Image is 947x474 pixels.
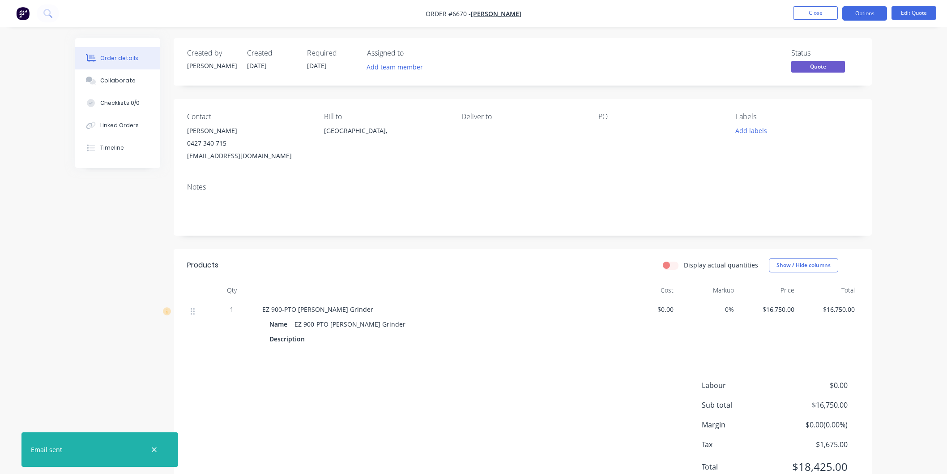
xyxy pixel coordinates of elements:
a: [PERSON_NAME] [471,9,521,18]
div: Labels [736,112,858,121]
div: [PERSON_NAME] [187,61,236,70]
div: Price [738,281,798,299]
div: Total [798,281,858,299]
div: Qty [205,281,259,299]
div: Assigned to [367,49,456,57]
span: 0% [681,305,734,314]
span: [DATE] [307,61,327,70]
div: Checklists 0/0 [100,99,140,107]
div: PO [598,112,721,121]
button: Close [793,6,838,20]
div: Timeline [100,144,124,152]
div: [PERSON_NAME] [187,125,310,137]
div: Email sent [31,445,62,454]
div: Description [269,332,308,345]
div: [EMAIL_ADDRESS][DOMAIN_NAME] [187,150,310,162]
button: Quote [791,61,845,74]
button: Add team member [367,61,428,73]
button: Checklists 0/0 [75,92,160,114]
button: Timeline [75,137,160,159]
span: Sub total [702,400,781,410]
div: [GEOGRAPHIC_DATA], [324,125,447,137]
span: $0.00 [620,305,674,314]
img: Factory [16,7,30,20]
div: Linked Orders [100,121,139,129]
span: Labour [702,380,781,391]
div: Order details [100,54,138,62]
span: $0.00 ( 0.00 %) [781,419,848,430]
button: Collaborate [75,69,160,92]
button: Add labels [730,125,772,137]
div: Bill to [324,112,447,121]
div: Created [247,49,296,57]
div: EZ 900-PTO [PERSON_NAME] Grinder [291,318,409,331]
div: Created by [187,49,236,57]
button: Add team member [362,61,428,73]
span: Margin [702,419,781,430]
div: Contact [187,112,310,121]
span: 1 [230,305,234,314]
span: Total [702,461,781,472]
span: Tax [702,439,781,450]
span: EZ 900-PTO [PERSON_NAME] Grinder [262,305,373,314]
div: Deliver to [461,112,584,121]
span: $16,750.00 [741,305,794,314]
button: Order details [75,47,160,69]
div: Status [791,49,858,57]
div: Required [307,49,356,57]
div: [GEOGRAPHIC_DATA], [324,125,447,153]
div: Name [269,318,291,331]
span: Quote [791,61,845,72]
div: [PERSON_NAME]0427 340 715[EMAIL_ADDRESS][DOMAIN_NAME] [187,125,310,162]
span: $1,675.00 [781,439,848,450]
button: Linked Orders [75,114,160,137]
span: $0.00 [781,380,848,391]
button: Edit Quote [892,6,936,20]
div: Markup [677,281,738,299]
span: Order #6670 - [426,9,471,18]
div: Cost [617,281,677,299]
button: Show / Hide columns [769,258,838,272]
div: Notes [187,183,858,191]
span: [DATE] [247,61,267,70]
div: Collaborate [100,77,136,85]
div: 0427 340 715 [187,137,310,150]
button: Options [842,6,887,21]
div: Products [187,260,218,271]
label: Display actual quantities [684,260,758,270]
span: $16,750.00 [781,400,848,410]
span: $16,750.00 [802,305,855,314]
